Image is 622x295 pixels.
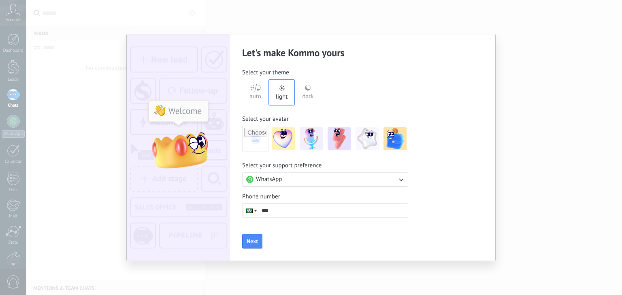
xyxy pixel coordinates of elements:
[272,127,295,150] img: -1.jpeg
[242,172,408,187] button: WhatsApp
[242,115,289,123] span: Select your avatar
[243,204,258,217] div: Brazil: + 55
[242,234,262,249] button: Next
[300,127,323,150] img: -2.jpeg
[242,162,322,170] span: Select your support preference
[276,85,288,105] div: light
[247,238,258,244] span: Next
[383,127,407,150] img: -5.jpeg
[242,193,280,201] span: Phone number
[356,127,379,150] img: -4.jpeg
[328,127,351,150] img: -3.jpeg
[302,84,314,105] div: dark
[249,84,261,105] div: auto
[242,46,408,59] h2: Let's make Kommo yours
[256,175,282,183] span: WhatsApp
[127,34,230,261] img: customization-screen-img_EN.png
[242,69,289,77] span: Select your theme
